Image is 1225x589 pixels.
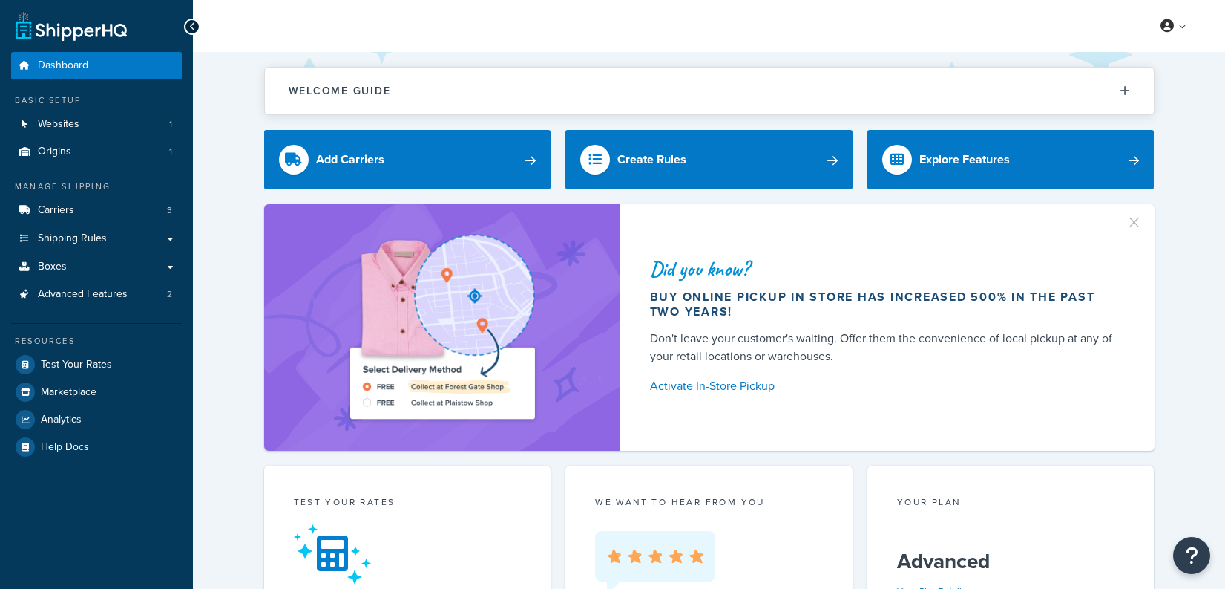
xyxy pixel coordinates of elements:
span: 3 [167,204,172,217]
span: Carriers [38,204,74,217]
p: we want to hear from you [595,495,823,509]
a: Help Docs [11,434,182,461]
li: Carriers [11,197,182,224]
div: Create Rules [617,149,686,170]
span: Analytics [41,414,82,426]
h2: Welcome Guide [289,85,391,97]
div: Resources [11,335,182,348]
li: Origins [11,138,182,166]
a: Analytics [11,406,182,433]
span: 2 [167,288,172,301]
h5: Advanced [897,550,1125,573]
li: Websites [11,111,182,138]
img: ad-shirt-map-b0359fc47e01cab431d101c4b569394f6a03f54285957d908178d52f29eb9668.png [308,227,577,429]
li: Advanced Features [11,281,182,308]
div: Your Plan [897,495,1125,512]
a: Marketplace [11,379,182,406]
span: Dashboard [38,59,88,72]
button: Welcome Guide [265,68,1154,114]
a: Shipping Rules [11,225,182,253]
a: Explore Features [867,130,1155,189]
span: Websites [38,118,79,131]
div: Manage Shipping [11,180,182,193]
a: Test Your Rates [11,351,182,378]
a: Carriers3 [11,197,182,224]
span: Shipping Rules [38,232,107,245]
span: Origins [38,146,71,158]
span: Help Docs [41,441,89,454]
a: Add Carriers [264,130,551,189]
a: Activate In-Store Pickup [650,376,1119,397]
div: Did you know? [650,258,1119,279]
span: 1 [169,146,172,158]
a: Websites1 [11,111,182,138]
div: Buy online pickup in store has increased 500% in the past two years! [650,290,1119,319]
div: Test your rates [294,495,522,512]
div: Don't leave your customer's waiting. Offer them the convenience of local pickup at any of your re... [650,330,1119,365]
a: Create Rules [565,130,853,189]
span: Test Your Rates [41,359,112,371]
button: Open Resource Center [1173,537,1210,574]
span: Boxes [38,261,67,273]
a: Origins1 [11,138,182,166]
div: Explore Features [919,149,1010,170]
div: Add Carriers [316,149,384,170]
span: Advanced Features [38,288,128,301]
a: Advanced Features2 [11,281,182,308]
a: Dashboard [11,52,182,79]
div: Basic Setup [11,94,182,107]
span: Marketplace [41,386,96,399]
a: Boxes [11,253,182,281]
span: 1 [169,118,172,131]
